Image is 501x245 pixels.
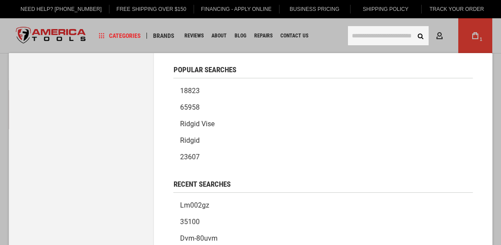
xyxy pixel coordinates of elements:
a: Categories [95,30,145,42]
a: 23607 [174,149,473,165]
span: Recent Searches [174,181,231,188]
span: Brands [153,33,174,39]
a: Ridgid [174,132,473,149]
span: Popular Searches [174,66,236,74]
a: 18823 [174,83,473,99]
a: lm002gz [174,197,473,214]
a: Brands [149,30,178,42]
a: 65958 [174,99,473,116]
span: Categories [99,33,141,39]
a: Ridgid vise [174,116,473,132]
button: Search [412,27,429,44]
a: 35100 [174,214,473,230]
